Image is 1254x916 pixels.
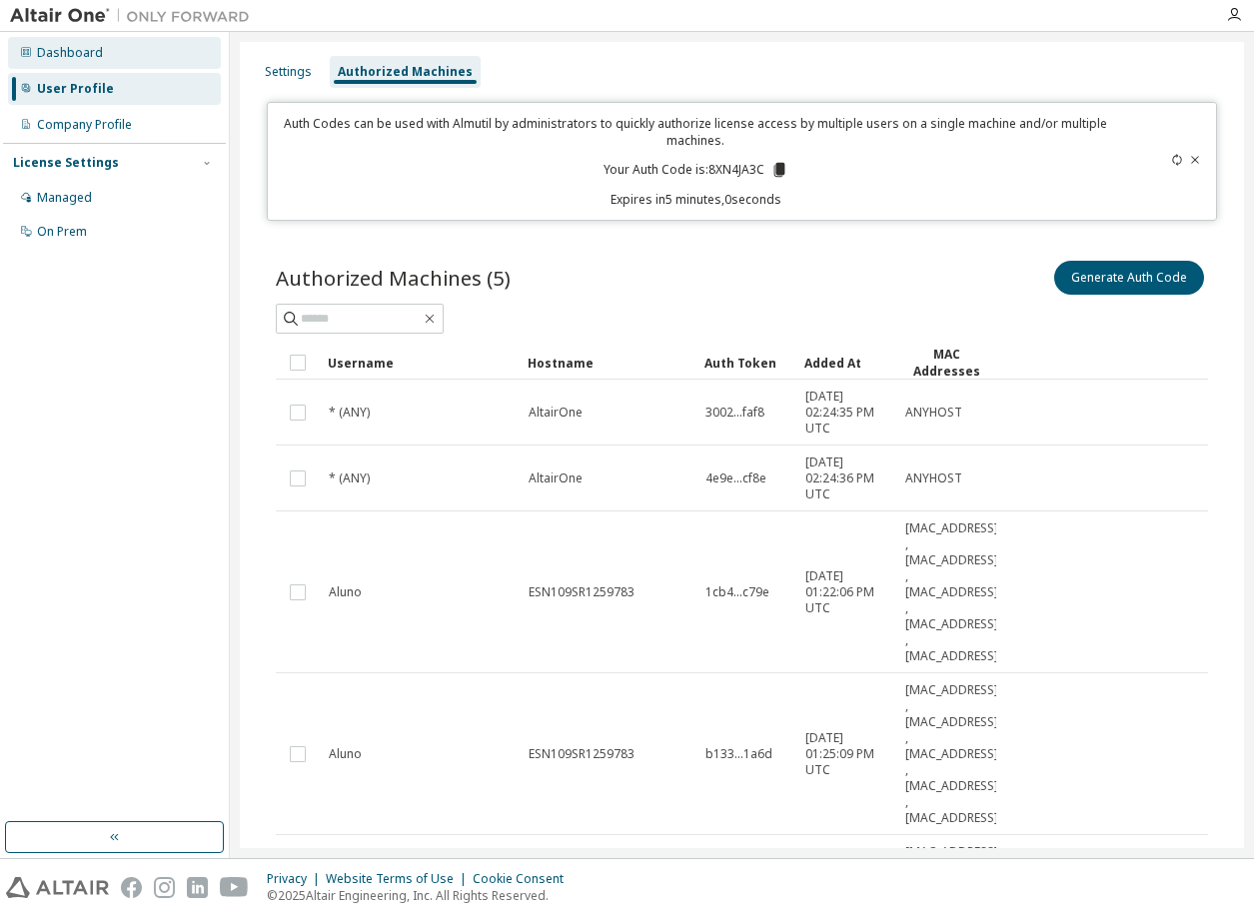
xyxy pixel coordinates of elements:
p: © 2025 Altair Engineering, Inc. All Rights Reserved. [267,887,576,904]
p: Auth Codes can be used with Almutil by administrators to quickly authorize license access by mult... [280,115,1112,149]
div: Auth Token [704,347,788,379]
div: Authorized Machines [338,64,473,80]
img: altair_logo.svg [6,877,109,898]
div: On Prem [37,224,87,240]
img: youtube.svg [220,877,249,898]
span: Aluno [329,584,362,600]
span: [MAC_ADDRESS] , [MAC_ADDRESS] , [MAC_ADDRESS] , [MAC_ADDRESS] , [MAC_ADDRESS] [905,682,998,826]
span: ANYHOST [905,470,962,486]
span: ANYHOST [905,405,962,421]
div: Hostname [528,347,688,379]
span: ESN109SR1259783 [529,584,634,600]
img: facebook.svg [121,877,142,898]
img: Altair One [10,6,260,26]
span: [DATE] 01:25:09 PM UTC [805,730,887,778]
p: Your Auth Code is: 8XN4JA3C [604,161,788,179]
img: linkedin.svg [187,877,208,898]
span: [DATE] 02:24:35 PM UTC [805,389,887,437]
span: * (ANY) [329,405,370,421]
div: Dashboard [37,45,103,61]
img: instagram.svg [154,877,175,898]
span: 1cb4...c79e [705,584,769,600]
span: [MAC_ADDRESS] , [MAC_ADDRESS] , [MAC_ADDRESS] , [MAC_ADDRESS] , [MAC_ADDRESS] [905,520,998,664]
div: Added At [804,347,888,379]
div: Settings [265,64,312,80]
div: MAC Addresses [904,346,988,380]
div: User Profile [37,81,114,97]
div: Company Profile [37,117,132,133]
div: Cookie Consent [473,871,576,887]
span: Aluno [329,746,362,762]
span: Authorized Machines (5) [276,264,511,292]
span: AltairOne [529,470,583,486]
div: Website Terms of Use [326,871,473,887]
span: b133...1a6d [705,746,772,762]
div: Privacy [267,871,326,887]
div: License Settings [13,155,119,171]
div: Managed [37,190,92,206]
span: AltairOne [529,405,583,421]
span: 4e9e...cf8e [705,470,766,486]
span: * (ANY) [329,470,370,486]
span: [DATE] 01:22:06 PM UTC [805,568,887,616]
span: 3002...faf8 [705,405,764,421]
div: Username [328,347,512,379]
span: ESN109SR1259783 [529,746,634,762]
button: Generate Auth Code [1054,261,1204,295]
p: Expires in 5 minutes, 0 seconds [280,191,1112,208]
span: [DATE] 02:24:36 PM UTC [805,455,887,502]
